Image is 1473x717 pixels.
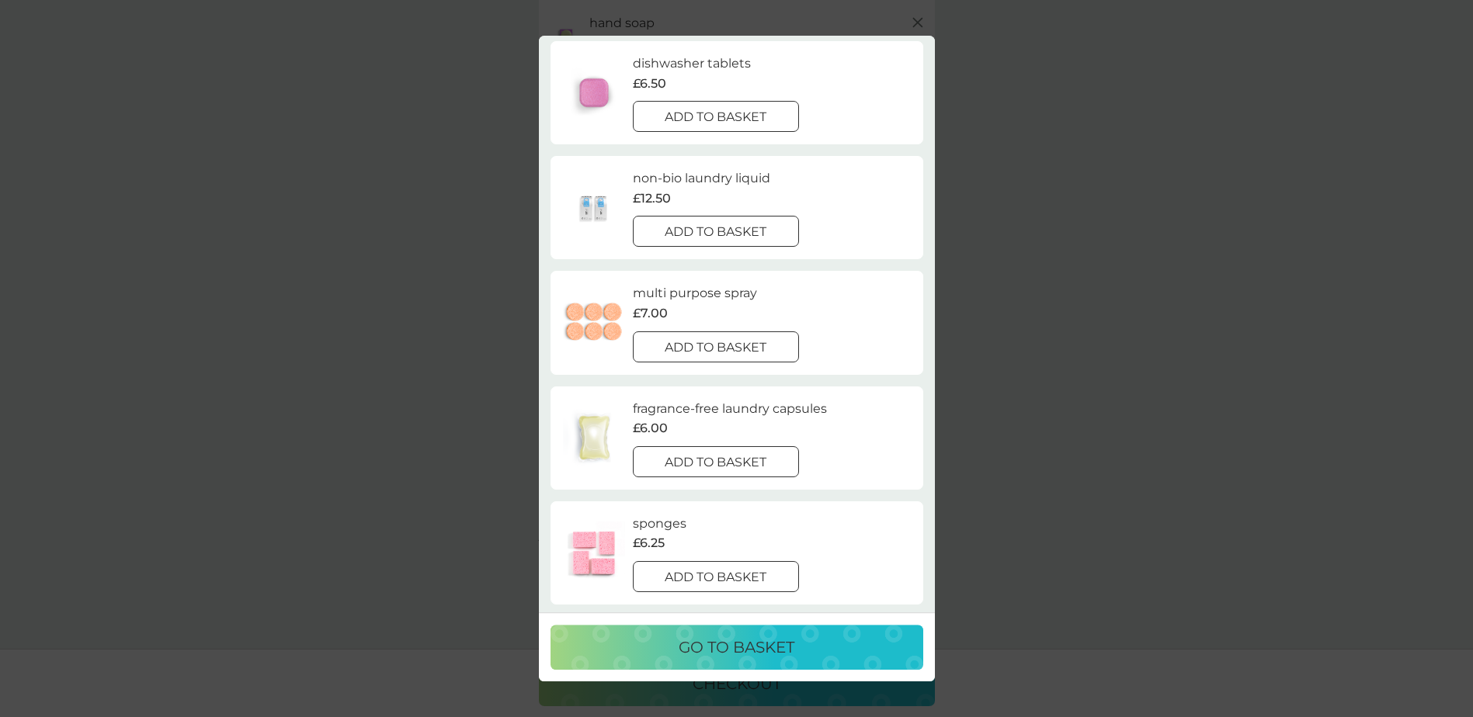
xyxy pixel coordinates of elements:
p: go to basket [679,635,794,660]
button: add to basket [633,446,800,477]
p: fragrance-free laundry capsules [633,399,827,419]
button: add to basket [633,331,800,362]
p: add to basket [665,223,766,243]
button: add to basket [633,561,800,592]
p: add to basket [665,107,766,127]
p: dishwasher tablets [633,54,751,74]
button: go to basket [551,625,923,670]
p: sponges [633,514,686,534]
p: £6.50 [633,74,666,94]
p: non-bio laundry liquid [633,168,770,189]
p: £6.00 [633,418,668,438]
button: add to basket [633,101,800,132]
p: add to basket [665,338,766,358]
p: add to basket [665,567,766,587]
p: multi purpose spray [633,284,757,304]
p: £6.25 [633,534,665,554]
p: £7.00 [633,303,668,324]
p: £12.50 [633,189,671,209]
button: add to basket [633,216,800,248]
p: add to basket [665,452,766,473]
